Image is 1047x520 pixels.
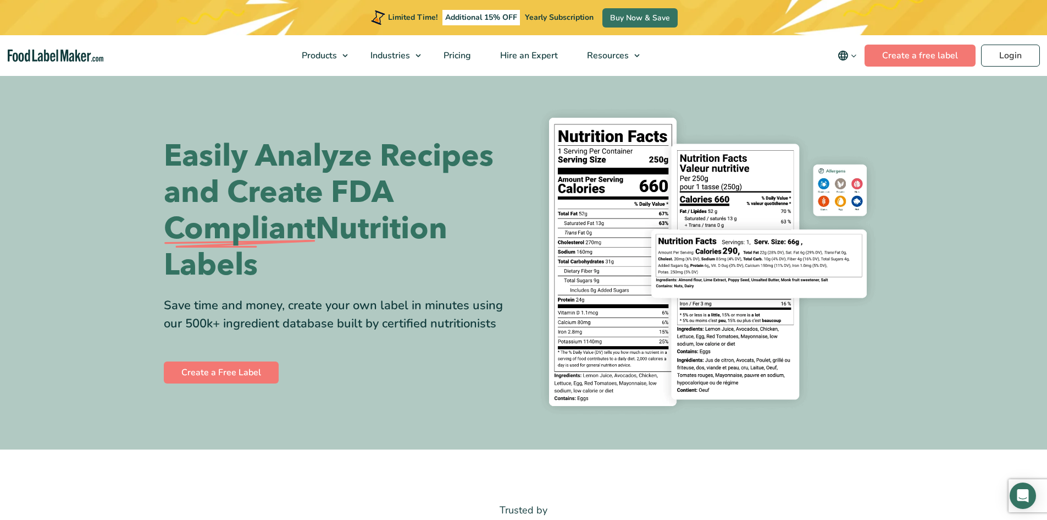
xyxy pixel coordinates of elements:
[388,12,437,23] span: Limited Time!
[442,10,520,25] span: Additional 15% OFF
[525,12,594,23] span: Yearly Subscription
[440,50,472,62] span: Pricing
[497,50,559,62] span: Hire an Expert
[287,35,353,76] a: Products
[298,50,338,62] span: Products
[584,50,630,62] span: Resources
[164,362,279,384] a: Create a Free Label
[164,138,516,283] h1: Easily Analyze Recipes and Create FDA Nutrition Labels
[602,8,678,28] a: Buy Now & Save
[573,35,645,76] a: Resources
[1010,483,1036,509] div: Open Intercom Messenger
[367,50,411,62] span: Industries
[164,211,315,247] span: Compliant
[356,35,426,76] a: Industries
[164,502,884,518] p: Trusted by
[164,297,516,333] div: Save time and money, create your own label in minutes using our 500k+ ingredient database built b...
[486,35,570,76] a: Hire an Expert
[981,45,1040,67] a: Login
[865,45,976,67] a: Create a free label
[429,35,483,76] a: Pricing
